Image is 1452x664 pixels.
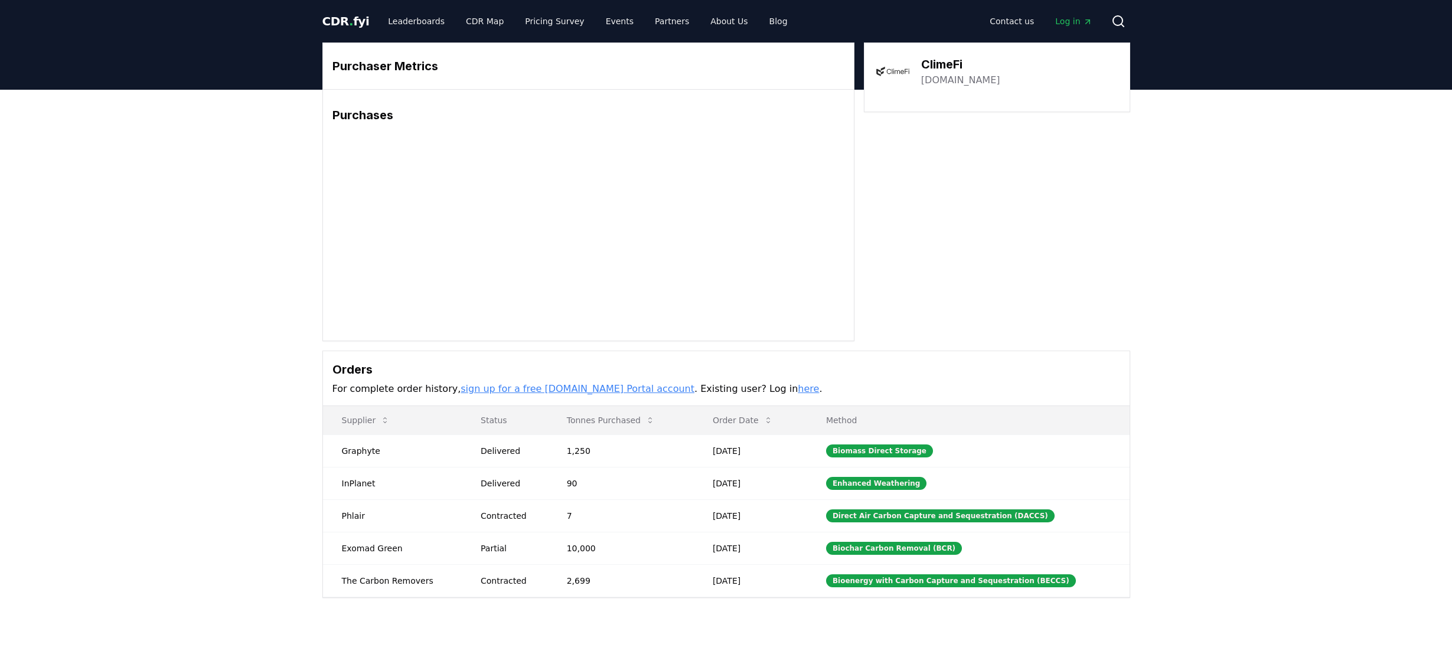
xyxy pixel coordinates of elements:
td: Exomad Green [323,532,462,564]
div: Contracted [481,575,539,587]
td: InPlanet [323,467,462,499]
h3: ClimeFi [921,55,1000,73]
a: CDR.fyi [322,13,370,30]
div: Partial [481,542,539,554]
a: Leaderboards [379,11,454,32]
a: Pricing Survey [515,11,593,32]
h3: Purchaser Metrics [332,57,844,75]
img: ClimeFi-logo [876,55,909,88]
a: Contact us [980,11,1043,32]
a: About Us [701,11,757,32]
span: CDR fyi [322,14,370,28]
td: 1,250 [548,434,694,467]
div: Direct Air Carbon Capture and Sequestration (DACCS) [826,509,1055,522]
td: [DATE] [694,467,807,499]
div: Enhanced Weathering [826,477,927,490]
a: Events [596,11,643,32]
h3: Orders [332,361,1120,378]
a: Log in [1046,11,1101,32]
a: Partners [645,11,699,32]
p: Status [471,414,539,426]
td: Phlair [323,499,462,532]
td: [DATE] [694,499,807,532]
h3: Purchases [332,106,844,124]
a: [DOMAIN_NAME] [921,73,1000,87]
td: [DATE] [694,532,807,564]
span: . [349,14,353,28]
div: Delivered [481,445,539,457]
div: Biomass Direct Storage [826,444,933,457]
div: Biochar Carbon Removal (BCR) [826,542,962,555]
td: Graphyte [323,434,462,467]
td: 2,699 [548,564,694,597]
a: CDR Map [456,11,513,32]
p: For complete order history, . Existing user? Log in . [332,382,1120,396]
a: here [798,383,819,394]
td: [DATE] [694,564,807,597]
nav: Main [980,11,1101,32]
div: Delivered [481,477,539,489]
a: Blog [760,11,797,32]
div: Contracted [481,510,539,522]
nav: Main [379,11,797,32]
td: The Carbon Removers [323,564,462,597]
td: 10,000 [548,532,694,564]
button: Tonnes Purchased [557,408,664,432]
button: Supplier [332,408,400,432]
span: Log in [1055,15,1092,27]
td: [DATE] [694,434,807,467]
td: 90 [548,467,694,499]
div: Bioenergy with Carbon Capture and Sequestration (BECCS) [826,574,1076,587]
p: Method [817,414,1120,426]
td: 7 [548,499,694,532]
a: sign up for a free [DOMAIN_NAME] Portal account [461,383,694,394]
button: Order Date [703,408,782,432]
